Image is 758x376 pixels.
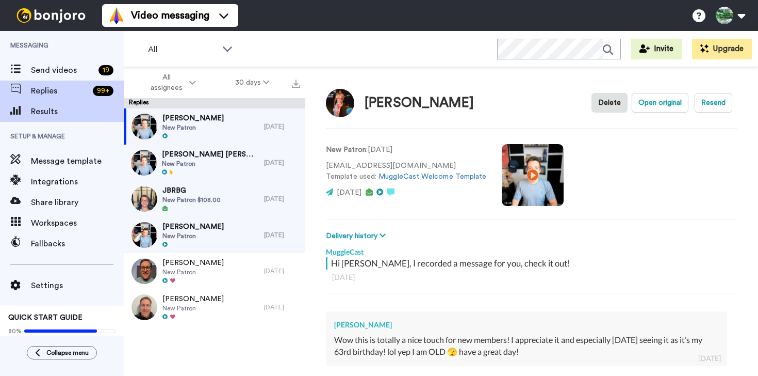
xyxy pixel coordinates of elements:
button: Upgrade [692,39,752,59]
div: [DATE] [264,122,300,131]
strong: New Patron [326,146,366,153]
div: 99 + [93,86,113,96]
span: 80% [8,327,22,335]
img: 4df54b29-5605-4bec-ac70-ae479e5b7122-thumb.jpg [131,294,157,320]
span: [PERSON_NAME] [162,258,224,268]
p: : [DATE] [326,145,486,155]
div: 19 [98,65,113,75]
span: New Patron [162,268,224,276]
span: QUICK START GUIDE [8,314,83,321]
span: Share library [31,196,124,209]
span: New Patron $108.00 [162,196,221,204]
button: Invite [631,39,682,59]
img: 3409d1f4-aeec-4202-9e0d-60fbdc3edaea-thumb.jpg [131,114,157,139]
span: Fallbacks [31,238,124,250]
button: 30 days [216,73,289,92]
a: [PERSON_NAME]New Patron[DATE] [124,217,305,253]
div: Wow this is totally a nice touch for new members! I appreciate it and especially [DATE] seeing it... [334,334,719,358]
span: [PERSON_NAME] [162,294,224,304]
div: [DATE] [264,231,300,239]
div: [DATE] [698,353,721,364]
span: New Patron [162,123,224,132]
a: [PERSON_NAME]New Patron[DATE] [124,289,305,325]
p: [EMAIL_ADDRESS][DOMAIN_NAME] Template used: [326,161,486,182]
img: 29ffdd6b-c084-45bb-9186-e8ce01e7b603-thumb.jpg [131,150,157,176]
span: Settings [31,279,124,292]
button: Collapse menu [27,346,97,359]
a: [PERSON_NAME] [PERSON_NAME]New Patron[DATE] [124,145,305,181]
span: [PERSON_NAME] [162,222,224,232]
span: Video messaging [131,8,209,23]
span: Collapse menu [46,349,89,357]
span: New Patron [162,232,224,240]
a: [PERSON_NAME]New Patron[DATE] [124,108,305,145]
button: All assignees [126,68,216,97]
span: [PERSON_NAME] [PERSON_NAME] [162,149,259,160]
img: Image of Debby [326,89,354,117]
a: MuggleCast Welcome Template [378,173,486,180]
div: [DATE] [264,267,300,275]
img: 8e2b3f42-f37d-4dc4-881b-0629b7cf0004-thumb.jpg [131,258,157,284]
span: Replies [31,85,89,97]
span: New Patron [162,160,259,168]
img: vm-color.svg [108,7,125,24]
span: Results [31,105,124,118]
div: [DATE] [264,195,300,203]
div: Hi [PERSON_NAME], I recorded a message for you, check it out! [331,257,735,270]
span: [PERSON_NAME] [162,113,224,123]
span: JBRBG [162,185,221,196]
span: Workspaces [31,217,124,229]
span: [DATE] [337,189,361,196]
span: All assignees [145,72,187,93]
div: [DATE] [264,159,300,167]
div: [PERSON_NAME] [334,320,719,330]
div: [PERSON_NAME] [365,96,474,111]
button: Delete [591,93,628,113]
a: [PERSON_NAME]New Patron[DATE] [124,253,305,289]
div: [DATE] [332,272,731,283]
span: Message template [31,155,124,167]
div: Replies [124,98,305,108]
button: Resend [695,93,732,113]
img: bj-logo-header-white.svg [12,8,90,23]
img: a1e08be2-6938-471d-babb-a731c2e735ab-thumb.jpg [131,222,157,248]
button: Open original [632,93,688,113]
a: JBRBGNew Patron $108.00[DATE] [124,181,305,217]
span: Integrations [31,176,124,188]
button: Export all results that match these filters now. [289,75,303,90]
span: New Patron [162,304,224,312]
img: export.svg [292,80,300,88]
button: Delivery history [326,230,389,242]
span: Send videos [31,64,94,76]
img: 0cfbb21a-4635-4ea9-93dd-a856af5548bf-thumb.jpg [131,186,157,212]
span: All [148,43,217,56]
div: MuggleCast [326,242,737,257]
div: [DATE] [264,303,300,311]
